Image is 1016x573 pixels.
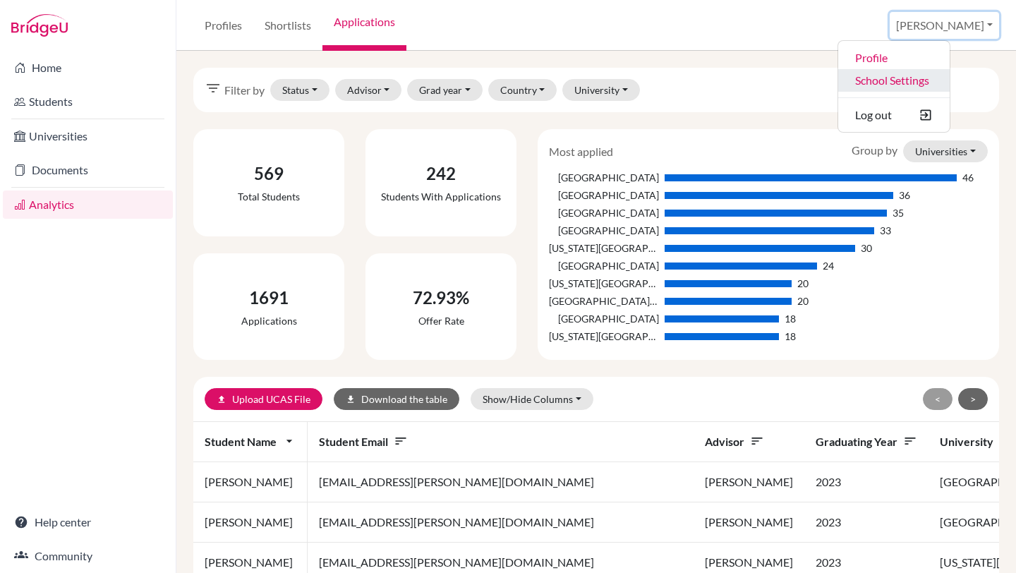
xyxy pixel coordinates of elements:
[549,223,658,238] div: [GEOGRAPHIC_DATA]
[903,434,917,448] i: sort
[205,80,222,97] i: filter_list
[334,388,459,410] button: downloadDownload the table
[407,79,483,101] button: Grad year
[838,47,950,69] a: Profile
[538,143,624,160] div: Most applied
[381,161,501,186] div: 242
[205,435,296,448] span: Student name
[549,329,658,344] div: [US_STATE][GEOGRAPHIC_DATA]
[3,54,173,82] a: Home
[335,79,402,101] button: Advisor
[413,313,469,328] div: Offer rate
[750,434,764,448] i: sort
[549,170,658,185] div: [GEOGRAPHIC_DATA]
[785,329,796,344] div: 18
[549,205,658,220] div: [GEOGRAPHIC_DATA]
[797,294,809,308] div: 20
[549,258,658,273] div: [GEOGRAPHIC_DATA]
[205,388,322,410] a: uploadUpload UCAS File
[804,462,929,502] td: 2023
[893,205,904,220] div: 35
[11,14,68,37] img: Bridge-U
[838,104,950,126] button: Log out
[3,156,173,184] a: Documents
[549,294,658,308] div: [GEOGRAPHIC_DATA][US_STATE]
[270,79,329,101] button: Status
[193,462,308,502] td: [PERSON_NAME]
[241,313,297,328] div: Applications
[238,189,300,204] div: Total students
[838,69,950,92] a: School Settings
[488,79,557,101] button: Country
[804,502,929,543] td: 2023
[346,394,356,404] i: download
[797,276,809,291] div: 20
[923,388,953,410] button: <
[940,435,1013,448] span: University
[694,462,804,502] td: [PERSON_NAME]
[3,542,173,570] a: Community
[903,140,988,162] button: Universities
[241,285,297,310] div: 1691
[549,311,658,326] div: [GEOGRAPHIC_DATA]
[549,241,658,255] div: [US_STATE][GEOGRAPHIC_DATA]
[3,122,173,150] a: Universities
[381,189,501,204] div: Students with applications
[3,88,173,116] a: Students
[785,311,796,326] div: 18
[394,434,408,448] i: sort
[562,79,640,101] button: University
[471,388,593,410] button: Show/Hide Columns
[890,12,999,39] button: [PERSON_NAME]
[962,170,974,185] div: 46
[823,258,834,273] div: 24
[217,394,226,404] i: upload
[238,161,300,186] div: 569
[3,191,173,219] a: Analytics
[705,435,764,448] span: Advisor
[861,241,872,255] div: 30
[549,276,658,291] div: [US_STATE][GEOGRAPHIC_DATA]
[308,462,694,502] td: [EMAIL_ADDRESS][PERSON_NAME][DOMAIN_NAME]
[413,285,469,310] div: 72.93%
[694,502,804,543] td: [PERSON_NAME]
[308,502,694,543] td: [EMAIL_ADDRESS][PERSON_NAME][DOMAIN_NAME]
[549,188,658,203] div: [GEOGRAPHIC_DATA]
[282,434,296,448] i: arrow_drop_down
[193,502,308,543] td: [PERSON_NAME]
[958,388,988,410] button: >
[3,508,173,536] a: Help center
[816,435,917,448] span: Graduating year
[837,40,950,133] ul: [PERSON_NAME]
[880,223,891,238] div: 33
[841,140,998,162] div: Group by
[899,188,910,203] div: 36
[224,82,265,99] span: Filter by
[319,435,408,448] span: Student email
